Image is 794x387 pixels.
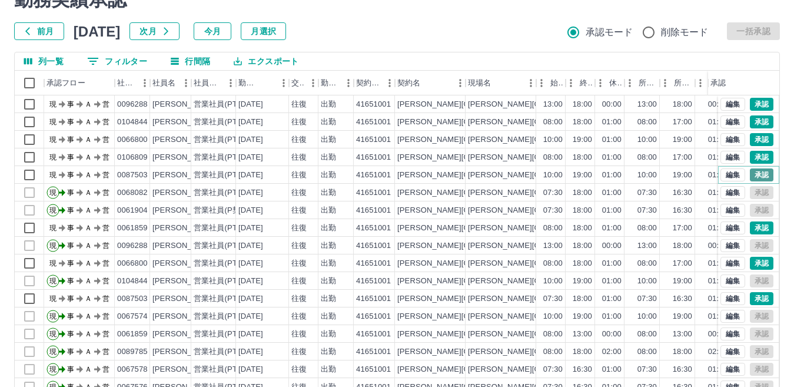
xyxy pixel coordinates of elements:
text: Ａ [85,135,92,144]
text: Ａ [85,206,92,214]
div: [DATE] [238,170,263,181]
div: 13:00 [543,240,563,252]
div: [PERSON_NAME][GEOGRAPHIC_DATA] [397,293,543,305]
div: 18:00 [573,205,592,216]
div: 出勤 [321,117,336,128]
div: [PERSON_NAME][GEOGRAPHIC_DATA]きよたけ児童クラブ [468,223,683,234]
div: 契約名 [397,71,420,95]
div: 01:00 [602,170,622,181]
div: 07:30 [543,205,563,216]
div: 16:30 [673,187,692,199]
div: [PERSON_NAME][GEOGRAPHIC_DATA] [397,240,543,252]
div: 所定終業 [674,71,693,95]
div: 営業社員(PT契約) [194,293,255,305]
text: 現 [49,259,57,267]
div: 往復 [291,117,307,128]
div: 41651001 [356,117,391,128]
div: 19:00 [573,134,592,145]
div: 休憩 [595,71,624,95]
button: 編集 [720,221,745,234]
div: 出勤 [321,293,336,305]
div: 18:00 [573,223,592,234]
div: [PERSON_NAME][GEOGRAPHIC_DATA]きよたけ児童クラブ [468,117,683,128]
div: 19:00 [573,276,592,287]
text: 営 [102,100,109,108]
div: 出勤 [321,276,336,287]
div: 出勤 [321,134,336,145]
button: 承認 [750,133,773,146]
div: [DATE] [238,187,263,199]
div: 18:00 [673,99,692,110]
div: 出勤 [321,240,336,252]
div: 営業社員(PT契約) [194,276,255,287]
text: Ａ [85,277,92,285]
div: 出勤 [321,187,336,199]
div: 営業社員(PT契約) [194,258,255,269]
div: [DATE] [238,152,263,163]
div: 41651001 [356,223,391,234]
div: 承認 [710,71,726,95]
div: 01:00 [602,187,622,199]
div: 07:30 [637,187,657,199]
button: 列選択 [15,52,73,70]
text: 事 [67,277,74,285]
div: 10:00 [637,134,657,145]
div: 出勤 [321,152,336,163]
div: [DATE] [238,293,263,305]
div: 08:00 [637,152,657,163]
button: 編集 [720,328,745,340]
div: [PERSON_NAME][GEOGRAPHIC_DATA] [397,170,543,181]
div: 41651001 [356,152,391,163]
div: [PERSON_NAME] [152,240,217,252]
div: 社員区分 [194,71,222,95]
div: 社員区分 [191,71,236,95]
div: 00:00 [602,240,622,252]
div: 0087503 [117,170,148,181]
text: 事 [67,242,74,250]
div: 社員番号 [117,71,136,95]
text: Ａ [85,118,92,126]
text: Ａ [85,224,92,232]
text: Ａ [85,171,92,179]
div: 01:00 [708,152,727,163]
button: フィルター表示 [78,52,157,70]
div: 01:00 [602,276,622,287]
text: 事 [67,224,74,232]
span: 承認モード [586,25,633,39]
div: [PERSON_NAME][GEOGRAPHIC_DATA] [397,117,543,128]
div: 10:00 [543,276,563,287]
button: 承認 [750,98,773,111]
div: 現場名 [468,71,491,95]
text: 営 [102,206,109,214]
div: 0068082 [117,187,148,199]
div: 勤務日 [238,71,258,95]
button: 編集 [720,345,745,358]
text: 現 [49,188,57,197]
div: 08:00 [543,117,563,128]
div: 往復 [291,152,307,163]
div: 出勤 [321,258,336,269]
div: 往復 [291,276,307,287]
div: 18:00 [673,240,692,252]
div: [PERSON_NAME] [152,223,217,234]
div: 10:00 [543,170,563,181]
div: 00:00 [602,99,622,110]
div: 出勤 [321,205,336,216]
div: [DATE] [238,205,263,216]
div: 41651001 [356,258,391,269]
div: 00:00 [708,240,727,252]
button: 承認 [750,168,773,181]
div: 出勤 [321,99,336,110]
text: 現 [49,224,57,232]
div: [PERSON_NAME][GEOGRAPHIC_DATA] [397,276,543,287]
div: 出勤 [321,223,336,234]
button: メニュー [136,74,154,92]
text: 事 [67,259,74,267]
text: 営 [102,153,109,161]
div: 13:00 [637,99,657,110]
div: [DATE] [238,117,263,128]
button: メニュー [222,74,240,92]
div: 営業社員(PT契約) [194,240,255,252]
span: 削除モード [661,25,709,39]
button: 編集 [720,98,745,111]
